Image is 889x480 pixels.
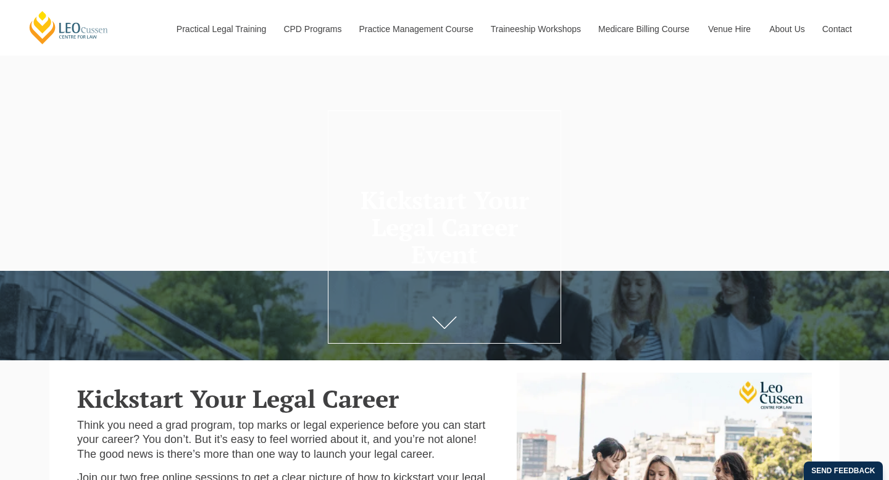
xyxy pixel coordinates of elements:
a: Practice Management Course [350,2,482,56]
a: Contact [813,2,861,56]
a: About Us [760,2,813,56]
a: Venue Hire [699,2,760,56]
a: CPD Programs [274,2,349,56]
h2: Kickstart Your Legal Career [77,385,498,412]
a: Practical Legal Training [167,2,275,56]
h1: Kickstart Your Legal Career Event [338,186,551,268]
a: Medicare Billing Course [589,2,699,56]
span: Think you need a grad program, top marks or legal experience before you can start your career? Yo... [77,419,485,460]
a: Traineeship Workshops [482,2,589,56]
a: [PERSON_NAME] Centre for Law [28,10,110,45]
